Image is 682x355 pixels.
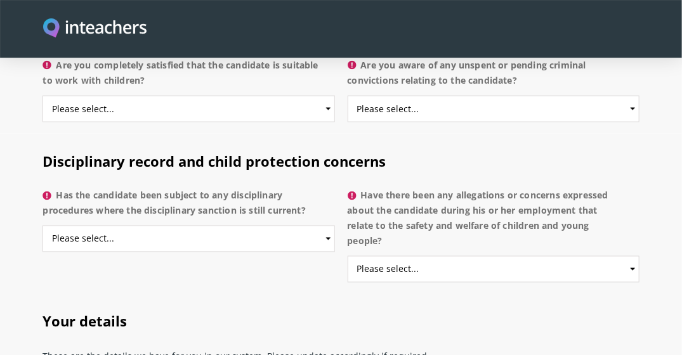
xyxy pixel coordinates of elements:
span: Disciplinary record and child protection concerns [43,152,386,171]
a: Visit this site's homepage [43,18,147,39]
img: Inteachers [43,18,147,39]
span: Your details [43,312,127,331]
label: Has the candidate been subject to any disciplinary procedures where the disciplinary sanction is ... [43,188,334,226]
label: Are you aware of any unspent or pending criminal convictions relating to the candidate? [348,58,639,96]
label: Have there been any allegations or concerns expressed about the candidate during his or her emplo... [348,188,639,257]
label: Are you completely satisfied that the candidate is suitable to work with children? [43,58,334,96]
